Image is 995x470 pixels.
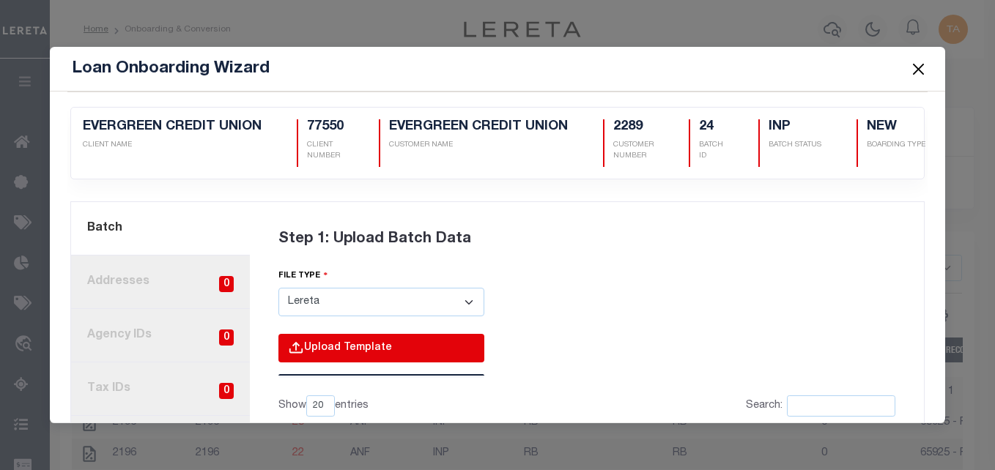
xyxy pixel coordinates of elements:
[278,334,484,362] div: Upload Template
[699,140,723,162] p: BATCH ID
[71,362,250,416] a: Tax IDs0
[389,140,568,151] p: CUSTOMER NAME
[307,119,344,135] h5: 77550
[769,140,821,151] p: BATCH STATUS
[389,119,568,135] h5: EVERGREEN CREDIT UNION
[71,309,250,362] a: Agency IDs0
[219,276,234,293] span: 0
[867,140,925,151] p: Boarding Type
[746,395,895,417] label: Search:
[787,395,895,417] input: Search:
[83,140,262,151] p: CLIENT NAME
[306,395,335,417] select: Showentries
[219,329,234,346] span: 0
[71,255,250,309] a: Addresses0
[83,119,262,135] h5: EVERGREEN CREDIT UNION
[278,395,369,417] label: Show entries
[71,202,250,255] a: Batch
[278,269,328,283] label: file type
[278,211,895,268] div: Step 1: Upload Batch Data
[769,119,821,135] h5: INP
[307,140,344,162] p: CLIENT NUMBER
[909,59,928,78] button: Close
[699,119,723,135] h5: 24
[867,119,925,135] h5: NEW
[613,119,654,135] h5: 2289
[219,383,234,400] span: 0
[613,140,654,162] p: CUSTOMER NUMBER
[71,416,250,469] a: Verify Assessor IDs
[72,59,270,79] h5: Loan Onboarding Wizard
